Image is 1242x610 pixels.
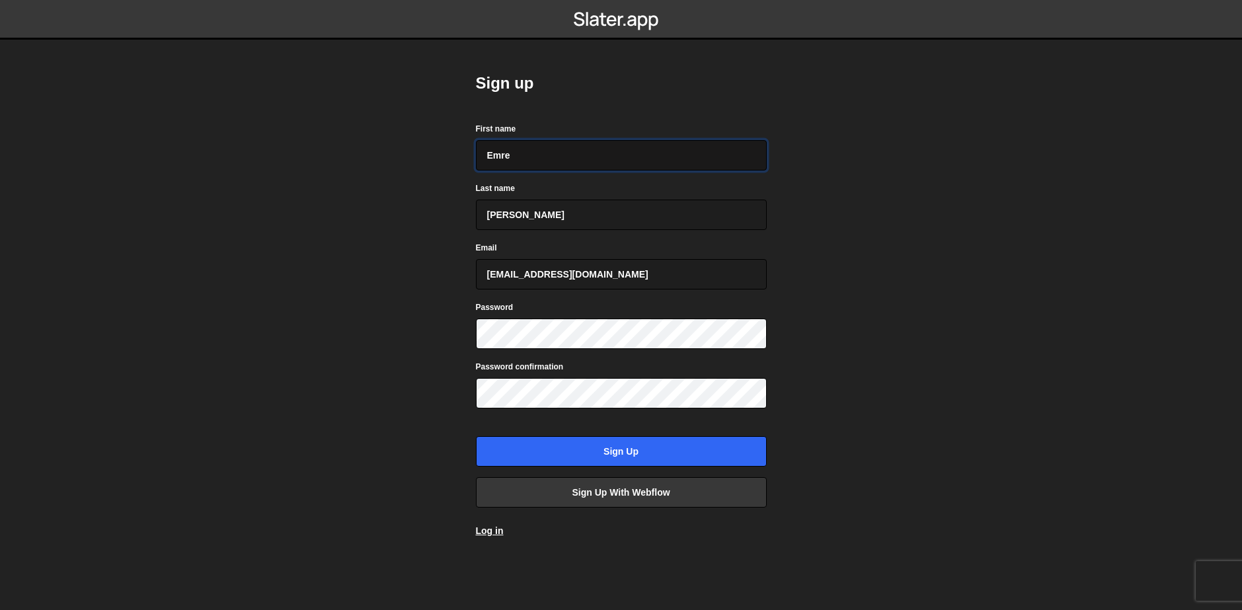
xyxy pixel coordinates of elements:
h2: Sign up [476,73,767,94]
label: Email [476,241,497,254]
label: Password [476,301,514,314]
input: Sign up [476,436,767,467]
label: Password confirmation [476,360,564,373]
label: First name [476,122,516,135]
a: Sign up with Webflow [476,477,767,508]
label: Last name [476,182,515,195]
a: Log in [476,525,504,536]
